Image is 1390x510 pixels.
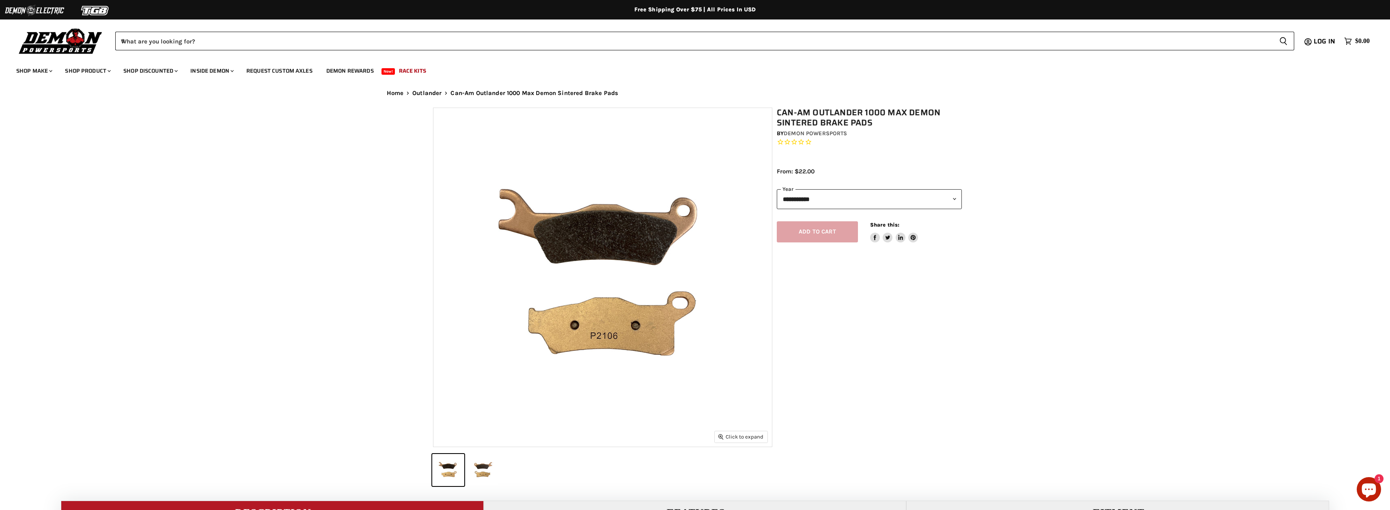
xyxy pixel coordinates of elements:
[467,454,499,486] button: Can-Am Outlander 1000 Max Demon Sintered Brake Pads thumbnail
[715,431,767,442] button: Click to expand
[784,130,847,137] a: Demon Powersports
[10,59,1368,79] ul: Main menu
[777,129,962,138] div: by
[387,90,404,97] a: Home
[115,32,1273,50] input: When autocomplete results are available use up and down arrows to review and enter to select
[1310,38,1340,45] a: Log in
[777,189,962,209] select: year
[1314,36,1335,46] span: Log in
[59,63,116,79] a: Shop Product
[450,90,618,97] span: Can-Am Outlander 1000 Max Demon Sintered Brake Pads
[432,454,464,486] button: Can-Am Outlander 1000 Max Demon Sintered Brake Pads thumbnail
[718,434,763,440] span: Click to expand
[777,138,962,147] span: Rated 0.0 out of 5 stars 0 reviews
[10,63,57,79] a: Shop Make
[870,221,918,243] aside: Share this:
[115,32,1294,50] form: Product
[1273,32,1294,50] button: Search
[240,63,319,79] a: Request Custom Axles
[777,168,815,175] span: From: $22.00
[393,63,432,79] a: Race Kits
[320,63,380,79] a: Demon Rewards
[1355,37,1370,45] span: $0.00
[433,108,772,447] img: Can-Am Outlander 1000 Max Demon Sintered Brake Pads
[4,3,65,18] img: Demon Electric Logo 2
[117,63,183,79] a: Shop Discounted
[381,68,395,75] span: New!
[371,90,1020,97] nav: Breadcrumbs
[65,3,126,18] img: TGB Logo 2
[16,26,105,55] img: Demon Powersports
[870,222,899,228] span: Share this:
[777,108,962,128] h1: Can-Am Outlander 1000 Max Demon Sintered Brake Pads
[1354,477,1384,504] inbox-online-store-chat: Shopify online store chat
[371,6,1020,13] div: Free Shipping Over $75 | All Prices In USD
[184,63,239,79] a: Inside Demon
[1340,35,1374,47] a: $0.00
[412,90,442,97] a: Outlander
